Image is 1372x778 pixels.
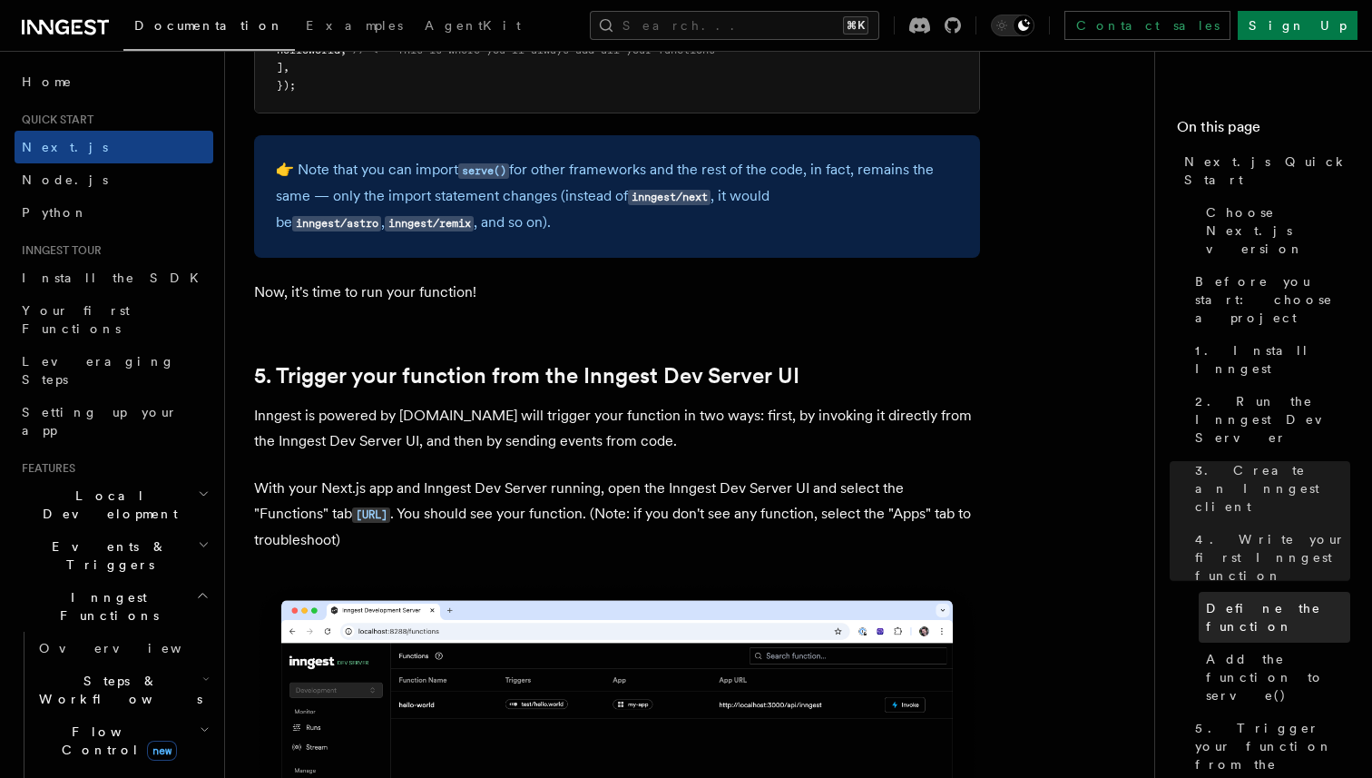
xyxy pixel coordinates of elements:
[15,163,213,196] a: Node.js
[22,405,178,438] span: Setting up your app
[1195,272,1350,327] span: Before you start: choose a project
[15,65,213,98] a: Home
[1199,196,1350,265] a: Choose Next.js version
[277,44,340,56] span: helloWorld
[1206,203,1350,258] span: Choose Next.js version
[15,461,75,476] span: Features
[15,530,213,581] button: Events & Triggers
[134,18,284,33] span: Documentation
[1177,145,1350,196] a: Next.js Quick Start
[32,665,213,715] button: Steps & Workflows
[1177,116,1350,145] h4: On this page
[32,723,200,759] span: Flow Control
[1206,650,1350,704] span: Add the function to serve()
[1195,530,1350,585] span: 4. Write your first Inngest function
[22,354,175,387] span: Leveraging Steps
[32,672,202,708] span: Steps & Workflows
[843,16,868,34] kbd: ⌘K
[353,44,715,56] span: // <-- This is where you'll always add all your functions
[15,261,213,294] a: Install the SDK
[1064,11,1230,40] a: Contact sales
[340,44,347,56] span: ,
[22,172,108,187] span: Node.js
[22,140,108,154] span: Next.js
[306,18,403,33] span: Examples
[1188,385,1350,454] a: 2. Run the Inngest Dev Server
[1238,11,1357,40] a: Sign Up
[15,243,102,258] span: Inngest tour
[22,303,130,336] span: Your first Functions
[1199,643,1350,712] a: Add the function to serve()
[15,196,213,229] a: Python
[1188,454,1350,523] a: 3. Create an Inngest client
[39,641,226,655] span: Overview
[1195,461,1350,516] span: 3. Create an Inngest client
[15,588,196,625] span: Inngest Functions
[425,18,521,33] span: AgentKit
[1184,153,1350,189] span: Next.js Quick Start
[15,487,198,523] span: Local Development
[22,271,210,285] span: Install the SDK
[1188,334,1350,385] a: 1. Install Inngest
[147,741,177,761] span: new
[277,61,283,74] span: ]
[277,79,296,92] span: });
[276,157,958,236] p: 👉 Note that you can import for other frameworks and the rest of the code, in fact, remains the sa...
[15,537,198,574] span: Events & Triggers
[590,11,879,40] button: Search...⌘K
[32,632,213,665] a: Overview
[1188,265,1350,334] a: Before you start: choose a project
[15,581,213,632] button: Inngest Functions
[991,15,1034,36] button: Toggle dark mode
[1206,599,1350,635] span: Define the function
[254,476,980,553] p: With your Next.js app and Inngest Dev Server running, open the Inngest Dev Server UI and select t...
[15,294,213,345] a: Your first Functions
[283,61,289,74] span: ,
[254,403,980,454] p: Inngest is powered by [DOMAIN_NAME] will trigger your function in two ways: first, by invoking it...
[15,131,213,163] a: Next.js
[22,73,73,91] span: Home
[1195,341,1350,378] span: 1. Install Inngest
[458,163,509,179] code: serve()
[292,216,381,231] code: inngest/astro
[295,5,414,49] a: Examples
[458,161,509,178] a: serve()
[1188,523,1350,592] a: 4. Write your first Inngest function
[1195,392,1350,447] span: 2. Run the Inngest Dev Server
[123,5,295,51] a: Documentation
[15,479,213,530] button: Local Development
[15,396,213,447] a: Setting up your app
[628,190,710,205] code: inngest/next
[15,345,213,396] a: Leveraging Steps
[32,715,213,766] button: Flow Controlnew
[254,363,799,389] a: 5. Trigger your function from the Inngest Dev Server UI
[22,205,88,220] span: Python
[1199,592,1350,643] a: Define the function
[254,280,980,305] p: Now, it's time to run your function!
[352,505,390,522] a: [URL]
[414,5,532,49] a: AgentKit
[385,216,474,231] code: inngest/remix
[15,113,93,127] span: Quick start
[352,507,390,523] code: [URL]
